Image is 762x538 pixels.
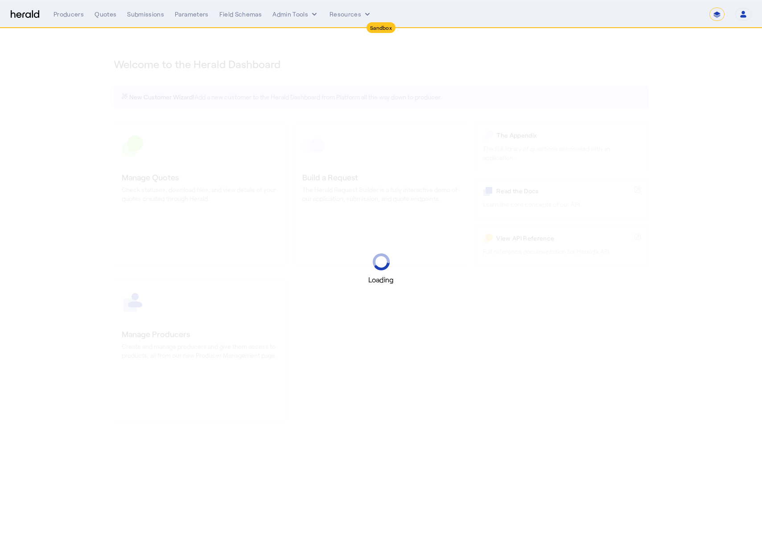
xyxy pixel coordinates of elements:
[11,10,39,19] img: Herald Logo
[54,10,84,19] div: Producers
[127,10,164,19] div: Submissions
[175,10,209,19] div: Parameters
[330,10,372,19] button: Resources dropdown menu
[272,10,319,19] button: internal dropdown menu
[219,10,262,19] div: Field Schemas
[367,22,395,33] div: Sandbox
[95,10,116,19] div: Quotes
